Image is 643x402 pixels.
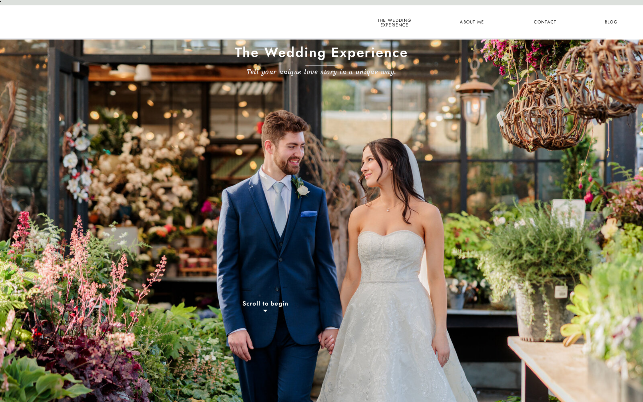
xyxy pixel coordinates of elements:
a: Contact [533,18,558,27]
a: Blog [599,18,624,27]
a: About Me [456,18,488,27]
a: Scroll to begin [214,300,316,309]
a: the wedding experience [376,18,413,27]
b: Tell your unique love story in a unique way. [247,67,396,75]
h1: The Wedding Experience [202,44,441,64]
